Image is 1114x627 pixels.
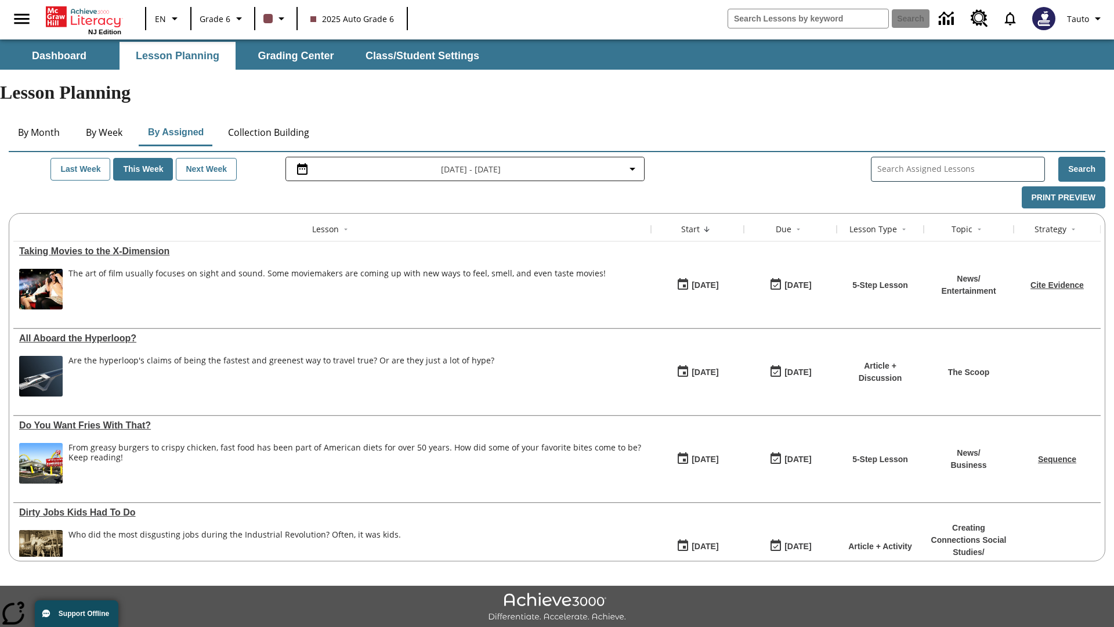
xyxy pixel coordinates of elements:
[68,443,645,463] div: From greasy burgers to crispy chicken, fast food has been part of American diets for over 50 year...
[441,163,501,175] span: [DATE] - [DATE]
[356,42,489,70] button: Class/Student Settings
[219,118,319,146] button: Collection Building
[776,224,791,235] div: Due
[19,530,63,571] img: Black and white photo of two young boys standing on a piece of heavy machinery
[672,448,722,470] button: 07/14/25: First time the lesson was available
[784,452,811,467] div: [DATE]
[75,118,133,146] button: By Week
[877,161,1044,178] input: Search Assigned Lessons
[728,9,888,28] input: search field
[964,3,995,34] a: Resource Center, Will open in new tab
[1030,280,1084,290] a: Cite Evidence
[852,453,908,466] p: 5-Step Lesson
[68,356,494,366] div: Are the hyperloop's claims of being the fastest and greenest way to travel true? Or are they just...
[68,443,645,484] div: From greasy burgers to crispy chicken, fast food has been part of American diets for over 50 year...
[5,2,39,36] button: Open side menu
[238,42,354,70] button: Grading Center
[1,42,117,70] button: Dashboard
[19,333,645,344] div: All Aboard the Hyperloop?
[259,8,293,29] button: Class color is dark brown. Change class color
[1032,7,1055,30] img: Avatar
[765,448,815,470] button: 07/20/26: Last day the lesson can be accessed
[339,222,353,236] button: Sort
[932,3,964,35] a: Data Center
[68,269,606,309] div: The art of film usually focuses on sight and sound. Some moviemakers are coming up with new ways ...
[113,158,173,181] button: This Week
[120,42,236,70] button: Lesson Planning
[952,224,972,235] div: Topic
[848,540,912,553] p: Article + Activity
[68,530,401,540] div: Who did the most disgusting jobs during the Industrial Revolution? Often, it was kids.
[692,452,718,467] div: [DATE]
[1038,455,1076,464] a: Sequence
[765,274,815,296] button: 08/24/25: Last day the lesson can be accessed
[19,269,63,309] img: Panel in front of the seats sprays water mist to the happy audience at a 4DX-equipped theater.
[700,222,714,236] button: Sort
[1058,157,1105,182] button: Search
[19,246,645,257] a: Taking Movies to the X-Dimension, Lessons
[46,4,121,35] div: Home
[941,273,996,285] p: News /
[19,420,645,431] div: Do You Want Fries With That?
[849,224,897,235] div: Lesson Type
[1066,222,1080,236] button: Sort
[941,285,996,297] p: Entertainment
[1035,224,1066,235] div: Strategy
[948,366,990,379] p: The Scoop
[155,13,166,25] span: EN
[929,522,1008,558] p: Creating Connections Social Studies /
[19,356,63,397] img: Artist rendering of Hyperloop TT vehicle entering a tunnel
[950,459,986,471] p: Business
[765,361,815,383] button: 06/30/26: Last day the lesson can be accessed
[68,269,606,279] p: The art of film usually focuses on sight and sound. Some moviemakers are coming up with new ways ...
[312,224,339,235] div: Lesson
[150,8,187,29] button: Language: EN, Select a language
[488,593,626,622] img: Achieve3000 Differentiate Accelerate Achieve
[692,365,718,380] div: [DATE]
[995,3,1025,34] a: Notifications
[692,539,718,554] div: [DATE]
[1022,186,1105,209] button: Print Preview
[46,5,121,28] a: Home
[310,13,394,25] span: 2025 Auto Grade 6
[9,118,69,146] button: By Month
[791,222,805,236] button: Sort
[897,222,911,236] button: Sort
[50,158,110,181] button: Last Week
[19,246,645,257] div: Taking Movies to the X-Dimension
[1062,8,1109,29] button: Profile/Settings
[68,356,494,397] div: Are the hyperloop's claims of being the fastest and greenest way to travel true? Or are they just...
[784,278,811,293] div: [DATE]
[88,28,121,35] span: NJ Edition
[672,274,722,296] button: 08/18/25: First time the lesson was available
[1067,13,1089,25] span: Tauto
[291,162,639,176] button: Select the date range menu item
[68,530,401,571] div: Who did the most disgusting jobs during the Industrial Revolution? Often, it was kids.
[625,162,639,176] svg: Collapse Date Range Filter
[972,222,986,236] button: Sort
[195,8,251,29] button: Grade: Grade 6, Select a grade
[19,420,645,431] a: Do You Want Fries With That?, Lessons
[59,610,109,618] span: Support Offline
[672,535,722,557] button: 07/11/25: First time the lesson was available
[784,365,811,380] div: [DATE]
[950,447,986,459] p: News /
[176,158,237,181] button: Next Week
[842,360,918,384] p: Article + Discussion
[765,535,815,557] button: 11/30/25: Last day the lesson can be accessed
[672,361,722,383] button: 07/21/25: First time the lesson was available
[19,507,645,518] div: Dirty Jobs Kids Had To Do
[852,279,908,291] p: 5-Step Lesson
[35,600,118,627] button: Support Offline
[681,224,700,235] div: Start
[784,539,811,554] div: [DATE]
[19,333,645,344] a: All Aboard the Hyperloop?, Lessons
[19,443,63,484] img: One of the first McDonald's stores, with the iconic red sign and golden arches.
[19,507,645,518] a: Dirty Jobs Kids Had To Do, Lessons
[200,13,230,25] span: Grade 6
[1025,3,1062,34] button: Select a new avatar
